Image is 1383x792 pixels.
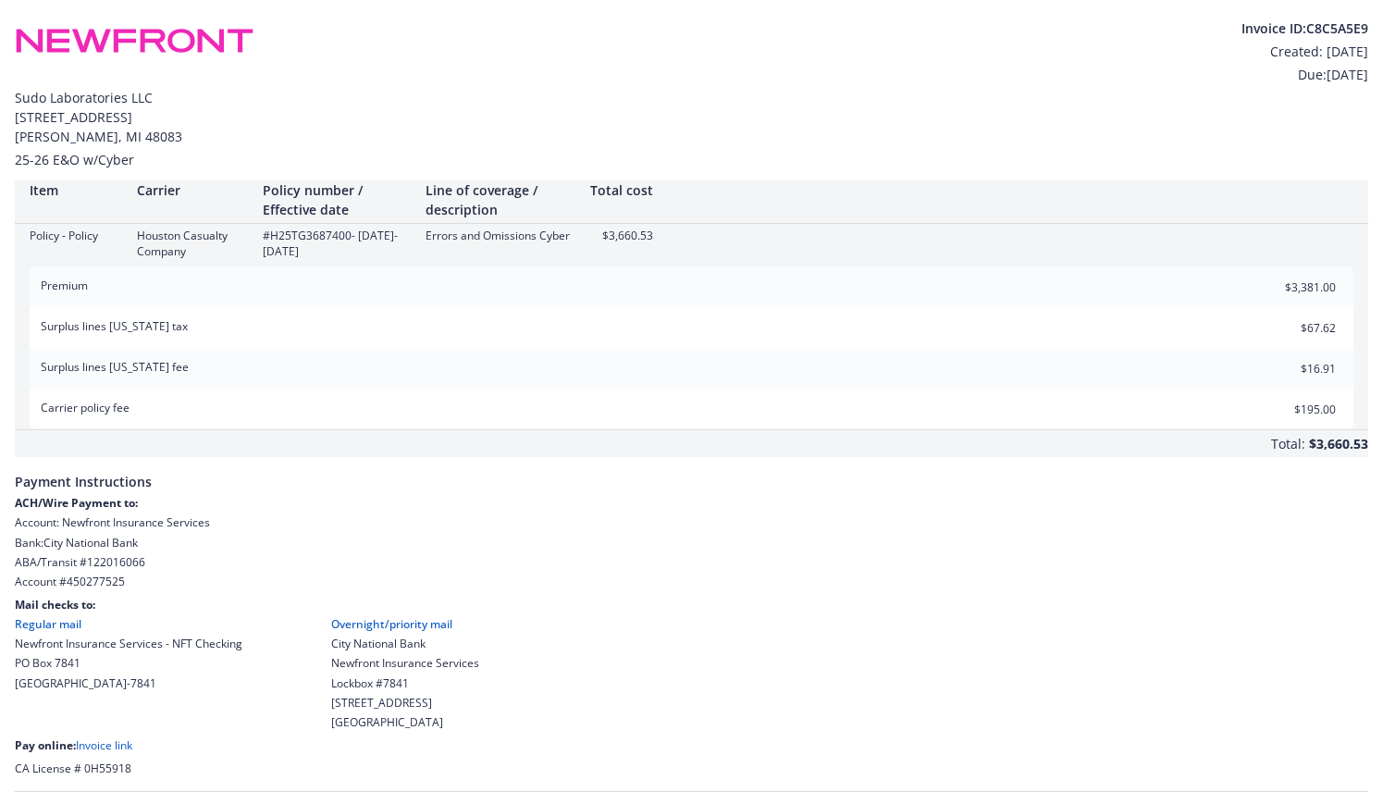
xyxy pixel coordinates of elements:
[15,574,1368,589] div: Account # 450277525
[15,495,1368,511] div: ACH/Wire Payment to:
[15,554,1368,570] div: ABA/Transit # 122016066
[15,514,1368,530] div: Account: Newfront Insurance Services
[1271,434,1305,457] div: Total:
[1241,65,1368,84] div: Due: [DATE]
[41,359,189,375] span: Surplus lines [US_STATE] fee
[15,457,1368,495] span: Payment Instructions
[137,180,248,200] div: Carrier
[30,228,122,243] div: Policy - Policy
[331,675,479,691] div: Lockbox #7841
[15,761,1368,776] div: CA License # 0H55918
[15,655,242,671] div: PO Box 7841
[263,180,411,219] div: Policy number / Effective date
[331,616,479,632] div: Overnight/priority mail
[15,535,1368,551] div: Bank: City National Bank
[1309,430,1368,457] div: $3,660.53
[30,180,122,200] div: Item
[15,597,1368,613] div: Mail checks to:
[331,636,479,651] div: City National Bank
[41,278,88,293] span: Premium
[426,228,574,243] div: Errors and Omissions Cyber
[1227,314,1347,341] input: 0.00
[15,675,242,691] div: [GEOGRAPHIC_DATA]-7841
[426,180,574,219] div: Line of coverage / description
[588,180,653,200] div: Total cost
[331,714,479,730] div: [GEOGRAPHIC_DATA]
[1241,42,1368,61] div: Created: [DATE]
[41,318,188,334] span: Surplus lines [US_STATE] tax
[15,88,1368,146] span: Sudo Laboratories LLC [STREET_ADDRESS] [PERSON_NAME] , MI 48083
[1227,354,1347,382] input: 0.00
[1227,273,1347,301] input: 0.00
[1241,19,1368,38] div: Invoice ID: C8C5A5E9
[1227,395,1347,423] input: 0.00
[137,228,248,259] div: Houston Casualty Company
[41,400,130,415] span: Carrier policy fee
[76,737,132,753] a: Invoice link
[331,695,479,711] div: [STREET_ADDRESS]
[588,228,653,243] div: $3,660.53
[15,636,242,651] div: Newfront Insurance Services - NFT Checking
[331,655,479,671] div: Newfront Insurance Services
[15,737,76,753] span: Pay online:
[15,150,1368,169] div: 25-26 E&O w/Cyber
[15,616,242,632] div: Regular mail
[263,228,411,259] div: #H25TG3687400 - [DATE]-[DATE]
